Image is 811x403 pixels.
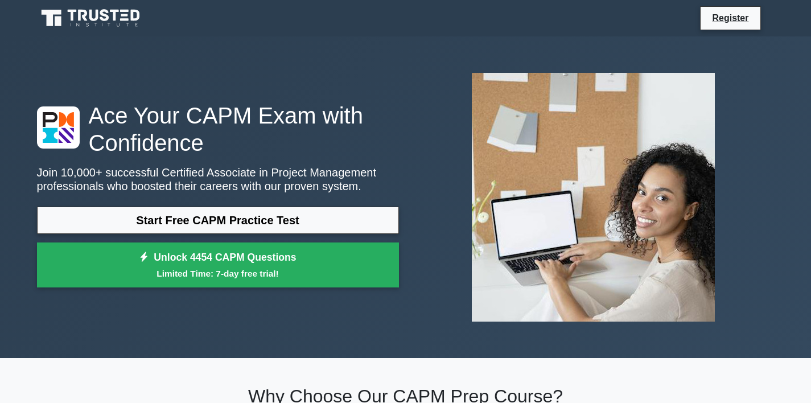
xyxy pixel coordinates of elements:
[705,11,755,25] a: Register
[37,242,399,288] a: Unlock 4454 CAPM QuestionsLimited Time: 7-day free trial!
[51,267,385,280] small: Limited Time: 7-day free trial!
[37,166,399,193] p: Join 10,000+ successful Certified Associate in Project Management professionals who boosted their...
[37,102,399,157] h1: Ace Your CAPM Exam with Confidence
[37,207,399,234] a: Start Free CAPM Practice Test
